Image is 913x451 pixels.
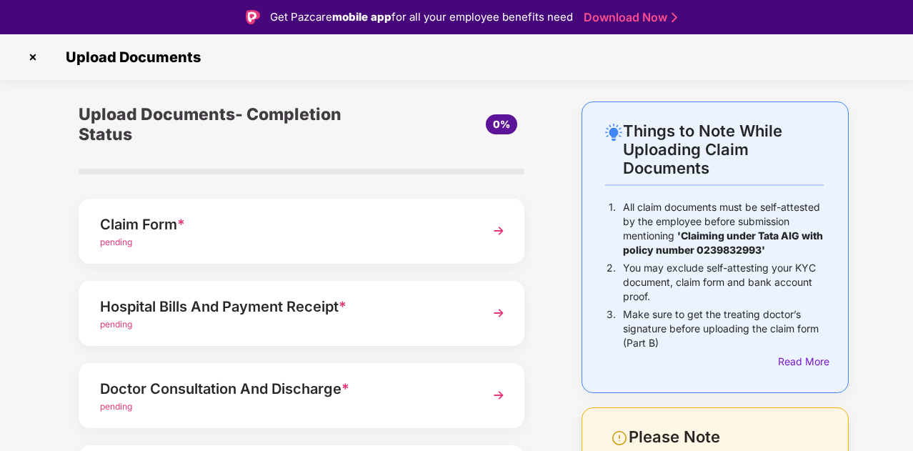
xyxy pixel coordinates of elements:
div: Upload Documents- Completion Status [79,101,376,147]
div: Get Pazcare for all your employee benefits need [270,9,573,26]
div: Things to Note While Uploading Claim Documents [623,122,824,177]
span: 0% [493,118,510,130]
p: Make sure to get the treating doctor’s signature before uploading the claim form (Part B) [623,307,824,350]
p: You may exclude self-attesting your KYC document, claim form and bank account proof. [623,261,824,304]
div: Please Note [629,427,824,447]
div: Doctor Consultation And Discharge [100,377,469,400]
img: svg+xml;base64,PHN2ZyBpZD0iTmV4dCIgeG1sbnM9Imh0dHA6Ly93d3cudzMub3JnLzIwMDAvc3ZnIiB3aWR0aD0iMzYiIG... [486,218,512,244]
b: 'Claiming under Tata AIG with policy number 0239832993' [623,229,823,256]
p: 1. [609,200,616,257]
span: pending [100,401,132,412]
img: svg+xml;base64,PHN2ZyBpZD0iV2FybmluZ18tXzI0eDI0IiBkYXRhLW5hbWU9Ildhcm5pbmcgLSAyNHgyNCIgeG1sbnM9Im... [611,430,628,447]
p: 2. [607,261,616,304]
img: Stroke [672,10,677,25]
span: pending [100,319,132,329]
span: pending [100,237,132,247]
strong: mobile app [332,10,391,24]
img: svg+xml;base64,PHN2ZyBpZD0iQ3Jvc3MtMzJ4MzIiIHhtbG5zPSJodHRwOi8vd3d3LnczLm9yZy8yMDAwL3N2ZyIgd2lkdG... [21,46,44,69]
img: svg+xml;base64,PHN2ZyBpZD0iTmV4dCIgeG1sbnM9Imh0dHA6Ly93d3cudzMub3JnLzIwMDAvc3ZnIiB3aWR0aD0iMzYiIG... [486,300,512,326]
div: Claim Form [100,213,469,236]
div: Read More [778,354,824,370]
img: Logo [246,10,260,24]
span: Upload Documents [51,49,208,66]
div: Hospital Bills And Payment Receipt [100,295,469,318]
img: svg+xml;base64,PHN2ZyBpZD0iTmV4dCIgeG1sbnM9Imh0dHA6Ly93d3cudzMub3JnLzIwMDAvc3ZnIiB3aWR0aD0iMzYiIG... [486,382,512,408]
p: All claim documents must be self-attested by the employee before submission mentioning [623,200,824,257]
a: Download Now [584,10,673,25]
p: 3. [607,307,616,350]
img: svg+xml;base64,PHN2ZyB4bWxucz0iaHR0cDovL3d3dy53My5vcmcvMjAwMC9zdmciIHdpZHRoPSIyNC4wOTMiIGhlaWdodD... [605,124,622,141]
